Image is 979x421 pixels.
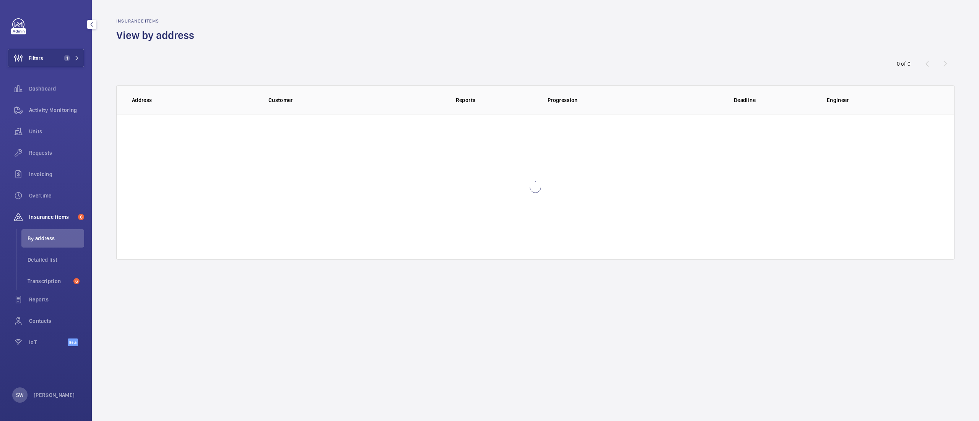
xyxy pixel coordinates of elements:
span: Units [29,128,84,135]
span: IoT [29,338,68,346]
span: Detailed list [28,256,84,264]
span: Invoicing [29,170,84,178]
p: Customer [268,96,396,104]
span: Insurance items [29,213,75,221]
span: Filters [29,54,43,62]
span: 1 [64,55,70,61]
p: Reports [401,96,530,104]
span: Overtime [29,192,84,199]
span: By address [28,235,84,242]
p: Progression [548,96,675,104]
h1: View by address [116,28,199,42]
span: Beta [68,338,78,346]
span: Transcription [28,277,70,285]
span: 6 [78,214,84,220]
h2: Insurance items [116,18,199,24]
span: Reports [29,296,84,303]
p: [PERSON_NAME] [34,391,75,399]
p: SW [16,391,23,399]
span: Activity Monitoring [29,106,84,114]
p: Address [132,96,256,104]
span: Contacts [29,317,84,325]
div: 0 of 0 [897,60,911,68]
span: Requests [29,149,84,157]
span: Dashboard [29,85,84,92]
p: Engineer [827,96,939,104]
button: Filters1 [8,49,84,67]
p: Deadline [680,96,809,104]
span: 6 [73,278,80,284]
